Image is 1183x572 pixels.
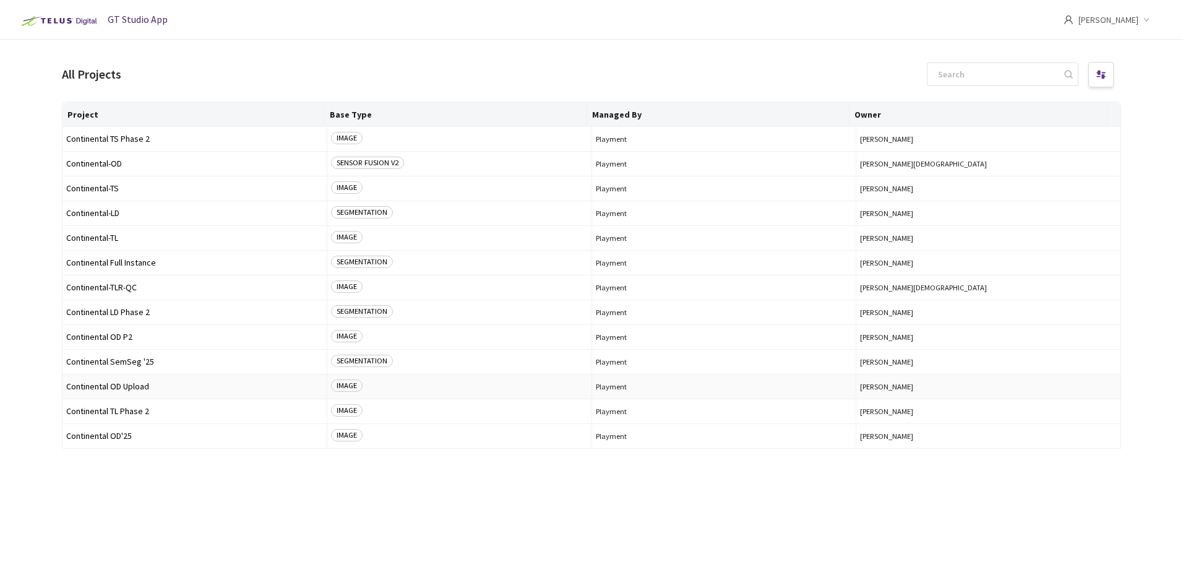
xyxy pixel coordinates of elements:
span: Continental OD P2 [66,332,323,342]
span: SEGMENTATION [331,355,393,367]
span: IMAGE [331,330,363,342]
span: Playment [596,382,853,391]
button: [PERSON_NAME] [860,184,1117,193]
button: [PERSON_NAME] [860,258,1117,267]
span: Continental-TLR-QC [66,283,323,292]
span: SEGMENTATION [331,256,393,268]
span: Continental OD'25 [66,431,323,441]
button: [PERSON_NAME] [860,233,1117,243]
span: IMAGE [331,181,363,194]
span: IMAGE [331,404,363,417]
span: Playment [596,357,853,366]
span: Continental TS Phase 2 [66,134,323,144]
span: Continental-TL [66,233,323,243]
span: IMAGE [331,132,363,144]
span: Playment [596,283,853,292]
span: IMAGE [331,280,363,293]
span: IMAGE [331,429,363,441]
button: [PERSON_NAME][DEMOGRAPHIC_DATA] [860,159,1117,168]
span: SEGMENTATION [331,305,393,318]
span: Continental LD Phase 2 [66,308,323,317]
button: [PERSON_NAME] [860,134,1117,144]
input: Search [931,63,1062,85]
th: Project [62,102,325,127]
span: down [1143,17,1150,23]
button: [PERSON_NAME] [860,407,1117,416]
span: Continental TL Phase 2 [66,407,323,416]
span: GT Studio App [108,13,168,25]
button: [PERSON_NAME] [860,209,1117,218]
button: [PERSON_NAME] [860,382,1117,391]
span: Playment [596,209,853,218]
th: Managed By [587,102,850,127]
span: Playment [596,407,853,416]
button: [PERSON_NAME] [860,357,1117,366]
span: SEGMENTATION [331,206,393,219]
span: user [1064,15,1073,25]
span: Playment [596,184,853,193]
span: Continental SemSeg '25 [66,357,323,366]
span: IMAGE [331,379,363,392]
th: Base Type [325,102,587,127]
span: Playment [596,134,853,144]
span: Continental OD Upload [66,382,323,391]
span: Playment [596,159,853,168]
span: Playment [596,431,853,441]
span: IMAGE [331,231,363,243]
span: Continental-LD [66,209,323,218]
button: [PERSON_NAME][DEMOGRAPHIC_DATA] [860,283,1117,292]
button: [PERSON_NAME] [860,431,1117,441]
button: [PERSON_NAME] [860,332,1117,342]
th: Owner [850,102,1112,127]
span: Continental-TS [66,184,323,193]
img: Telus [15,11,101,31]
span: Continental-OD [66,159,323,168]
span: Playment [596,332,853,342]
span: Playment [596,308,853,317]
span: Continental Full Instance [66,258,323,267]
span: Playment [596,258,853,267]
span: SENSOR FUSION V2 [331,157,404,169]
button: [PERSON_NAME] [860,308,1117,317]
span: Playment [596,233,853,243]
div: All Projects [62,66,121,84]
